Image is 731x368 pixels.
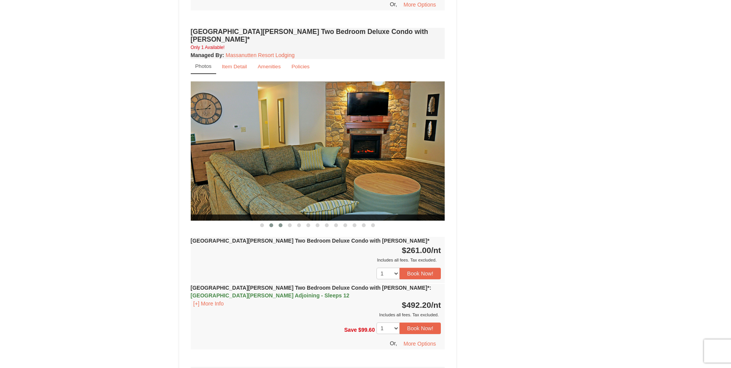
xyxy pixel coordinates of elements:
small: Amenities [258,64,281,69]
span: Or, [390,1,397,7]
a: Massanutten Resort Lodging [226,52,295,58]
span: : [429,285,431,291]
small: Policies [291,64,309,69]
strong: [GEOGRAPHIC_DATA][PERSON_NAME] Two Bedroom Deluxe Condo with [PERSON_NAME]* [191,238,430,244]
span: /nt [431,246,441,255]
button: [+] More Info [191,299,227,308]
span: Managed By [191,52,222,58]
button: Book Now! [400,322,441,334]
button: More Options [398,338,441,349]
small: Only 1 Available! [191,45,225,50]
h4: [GEOGRAPHIC_DATA][PERSON_NAME] Two Bedroom Deluxe Condo with [PERSON_NAME]* [191,28,445,43]
button: Book Now! [400,268,441,279]
a: Policies [286,59,314,74]
img: 18876286-152-ef441a53.jpg [191,81,445,221]
small: Photos [195,63,212,69]
span: /nt [431,300,441,309]
a: Item Detail [217,59,252,74]
strong: : [191,52,224,58]
div: Includes all fees. Tax excluded. [191,256,441,264]
a: Amenities [253,59,286,74]
span: $492.20 [402,300,431,309]
div: Includes all fees. Tax excluded. [191,311,441,319]
span: Save [344,327,357,333]
a: Photos [191,59,216,74]
span: $99.60 [358,327,375,333]
strong: $261.00 [402,246,441,255]
small: Item Detail [222,64,247,69]
strong: [GEOGRAPHIC_DATA][PERSON_NAME] Two Bedroom Deluxe Condo with [PERSON_NAME]* [191,285,432,299]
span: Or, [390,340,397,346]
span: [GEOGRAPHIC_DATA][PERSON_NAME] Adjoining - Sleeps 12 [191,292,350,299]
